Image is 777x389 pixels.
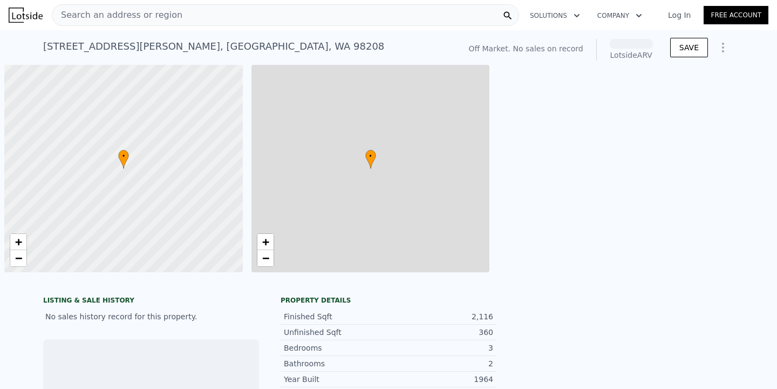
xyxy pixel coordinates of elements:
div: 2,116 [388,311,493,322]
a: Zoom in [257,234,274,250]
div: 3 [388,343,493,353]
div: 360 [388,327,493,338]
div: 1964 [388,374,493,385]
span: + [262,235,269,249]
div: Bathrooms [284,358,388,369]
div: Finished Sqft [284,311,388,322]
button: Solutions [521,6,589,25]
span: • [365,151,376,161]
span: − [262,251,269,265]
div: Year Built [284,374,388,385]
div: Off Market. No sales on record [468,43,583,54]
button: Company [589,6,651,25]
span: − [15,251,22,265]
a: Zoom out [257,250,274,266]
a: Zoom out [10,250,26,266]
div: [STREET_ADDRESS][PERSON_NAME] , [GEOGRAPHIC_DATA] , WA 98208 [43,39,384,54]
button: SAVE [670,38,708,57]
span: + [15,235,22,249]
span: • [118,151,129,161]
a: Zoom in [10,234,26,250]
div: • [365,150,376,169]
div: 2 [388,358,493,369]
div: Unfinished Sqft [284,327,388,338]
a: Free Account [704,6,768,24]
div: Lotside ARV [610,50,653,61]
div: LISTING & SALE HISTORY [43,296,259,307]
div: No sales history record for this property. [43,307,259,326]
a: Log In [655,10,704,21]
div: • [118,150,129,169]
span: Search an address or region [52,9,182,22]
img: Lotside [9,8,43,23]
button: Show Options [712,37,734,58]
div: Bedrooms [284,343,388,353]
div: Property details [281,296,496,305]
